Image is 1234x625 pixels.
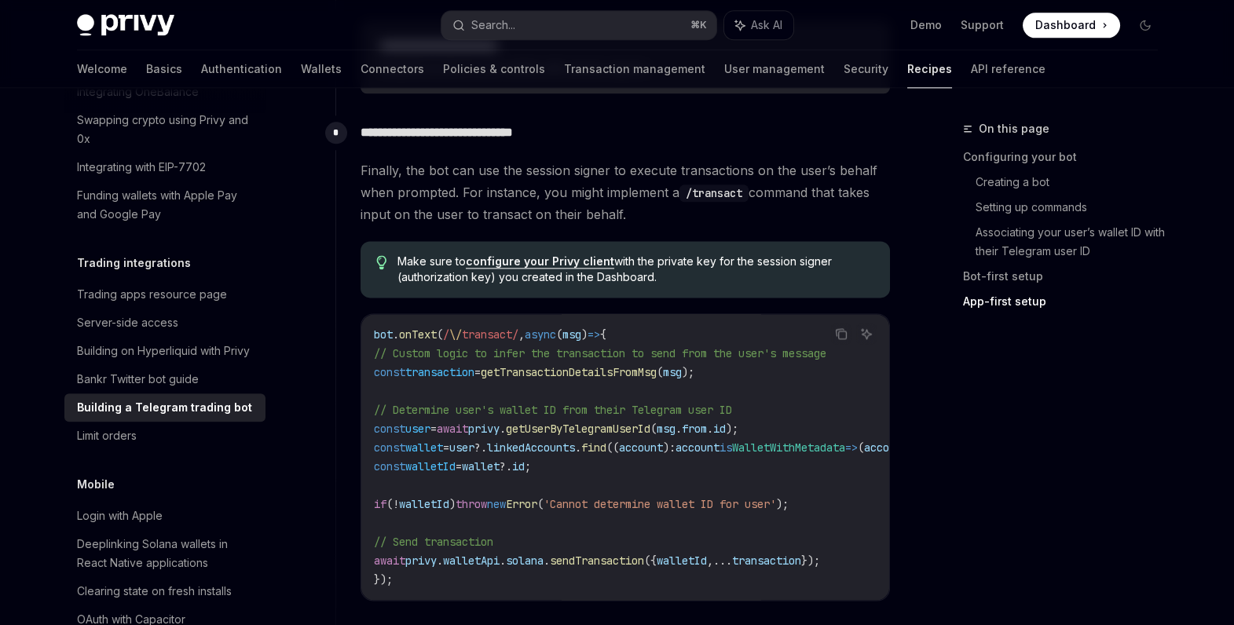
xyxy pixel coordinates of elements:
span: find [581,440,606,455]
span: new [487,497,506,511]
span: ); [726,422,738,436]
a: Demo [910,17,942,33]
span: user [449,440,474,455]
a: Configuring your bot [963,144,1170,170]
a: Swapping crypto using Privy and 0x [64,106,265,153]
span: ?. [500,459,512,473]
span: / [443,327,449,342]
a: Welcome [77,50,127,88]
span: if [374,497,386,511]
span: wallet [405,440,443,455]
span: = [430,422,437,436]
span: getTransactionDetailsFromMsg [481,365,657,379]
div: Trading apps resource page [77,285,227,304]
span: wallet [462,459,500,473]
span: is [720,440,732,455]
span: ... [713,554,732,568]
div: Building a Telegram trading bot [77,398,252,417]
span: = [474,365,481,379]
span: = [456,459,462,473]
a: Login with Apple [64,502,265,530]
span: 'Cannot determine wallet ID for user' [544,497,776,511]
a: Wallets [301,50,342,88]
div: Search... [471,16,515,35]
a: Funding wallets with Apple Pay and Google Pay [64,181,265,228]
span: }); [801,554,820,568]
a: Support [961,17,1004,33]
span: ( [556,327,562,342]
span: ( [650,422,657,436]
a: Clearing state on fresh installs [64,577,265,605]
a: Building on Hyperliquid with Privy [64,337,265,365]
span: = [443,440,449,455]
span: , [707,554,713,568]
a: Setting up commands [976,195,1170,220]
span: throw [456,497,487,511]
span: ); [682,365,694,379]
a: Authentication [201,50,282,88]
span: . [437,554,443,568]
span: . [707,422,713,436]
span: (( [606,440,619,455]
span: // Determine user's wallet ID from their Telegram user ID [374,403,732,417]
a: configure your Privy client [466,254,614,269]
button: Toggle dark mode [1133,13,1158,38]
a: Building a Telegram trading bot [64,393,265,422]
div: Swapping crypto using Privy and 0x [77,111,256,148]
span: account [619,440,663,455]
span: sendTransaction [550,554,644,568]
span: account [864,440,908,455]
a: Limit orders [64,422,265,450]
span: msg [562,327,581,342]
span: walletApi [443,554,500,568]
a: Creating a bot [976,170,1170,195]
span: { [600,327,606,342]
button: Copy the contents from the code block [831,323,851,344]
span: => [588,327,600,342]
a: Integrating with EIP-7702 [64,153,265,181]
button: Search...⌘K [441,11,716,39]
span: const [374,365,405,379]
div: Integrating with EIP-7702 [77,158,206,177]
a: Deeplinking Solana wallets in React Native applications [64,530,265,577]
span: ( [537,497,544,511]
span: Finally, the bot can use the session signer to execute transactions on the user’s behalf when pro... [361,159,890,225]
div: Limit orders [77,426,137,445]
a: Policies & controls [443,50,545,88]
span: privy [405,554,437,568]
a: Bot-first setup [963,264,1170,289]
span: msg [657,422,676,436]
span: => [845,440,858,455]
span: , [518,327,525,342]
span: On this page [979,119,1049,138]
h5: Trading integrations [77,254,191,272]
a: App-first setup [963,289,1170,314]
code: /transact [679,185,749,202]
button: Ask AI [724,11,793,39]
span: solana [506,554,544,568]
span: id [713,422,726,436]
span: . [544,554,550,568]
a: Transaction management [564,50,705,88]
span: ( [386,497,393,511]
span: ( [858,440,864,455]
span: ?. [474,440,487,455]
img: dark logo [77,14,174,36]
span: walletId [405,459,456,473]
span: . [575,440,581,455]
span: await [437,422,468,436]
span: . [676,422,682,436]
span: user [405,422,430,436]
span: // Custom logic to infer the transaction to send from the user's message [374,346,826,360]
span: . [500,422,506,436]
span: const [374,459,405,473]
div: Clearing state on fresh installs [77,582,232,601]
div: Deeplinking Solana wallets in React Native applications [77,535,256,572]
span: async [525,327,556,342]
div: Bankr Twitter bot guide [77,370,199,389]
a: Connectors [361,50,424,88]
span: . [393,327,399,342]
span: walletId [399,497,449,511]
span: id [512,459,525,473]
span: const [374,422,405,436]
